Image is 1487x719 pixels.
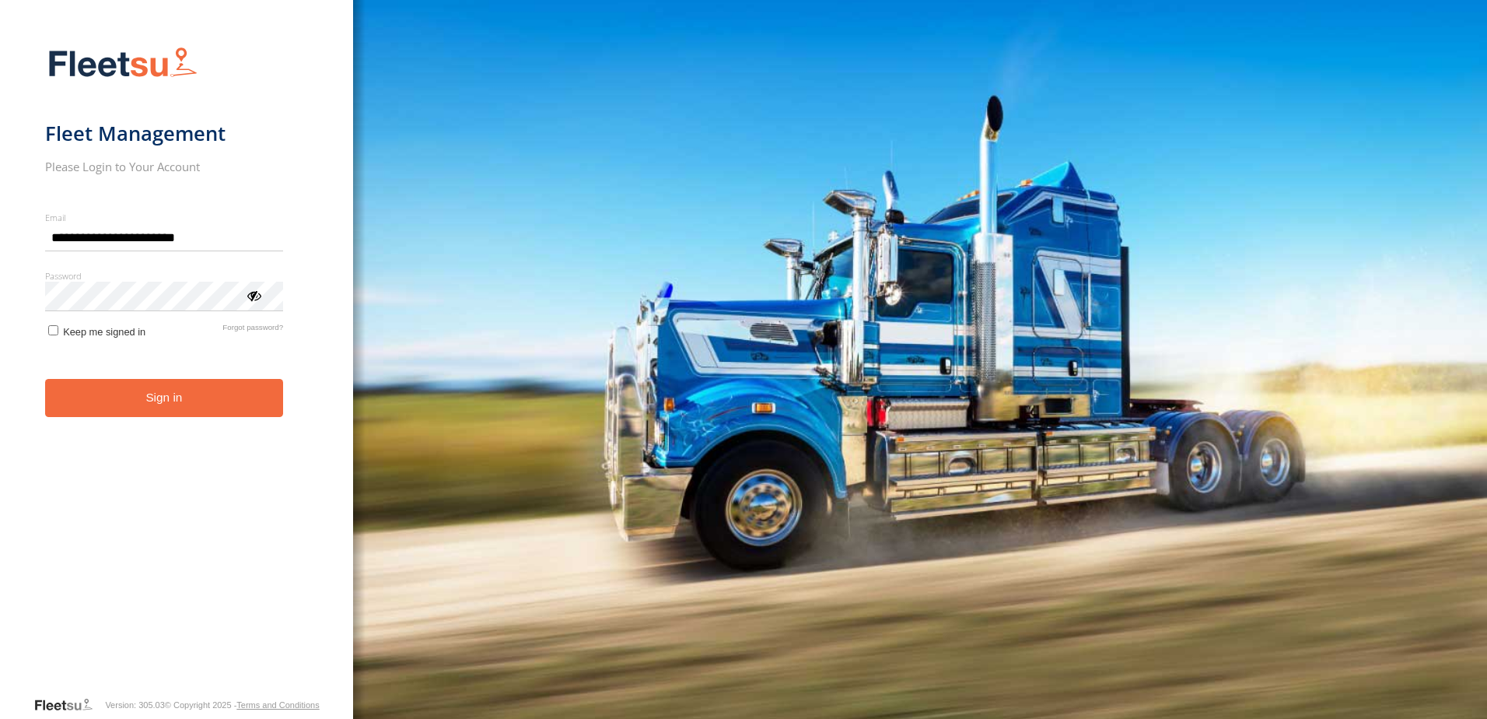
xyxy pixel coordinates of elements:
[236,700,319,710] a: Terms and Conditions
[63,326,145,338] span: Keep me signed in
[45,121,284,146] h1: Fleet Management
[45,379,284,417] button: Sign in
[165,700,320,710] div: © Copyright 2025 -
[222,323,283,338] a: Forgot password?
[45,159,284,174] h2: Please Login to Your Account
[45,37,309,696] form: main
[45,212,284,223] label: Email
[45,44,201,83] img: Fleetsu
[45,270,284,282] label: Password
[246,287,261,303] div: ViewPassword
[105,700,164,710] div: Version: 305.03
[33,697,105,713] a: Visit our Website
[48,325,58,335] input: Keep me signed in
